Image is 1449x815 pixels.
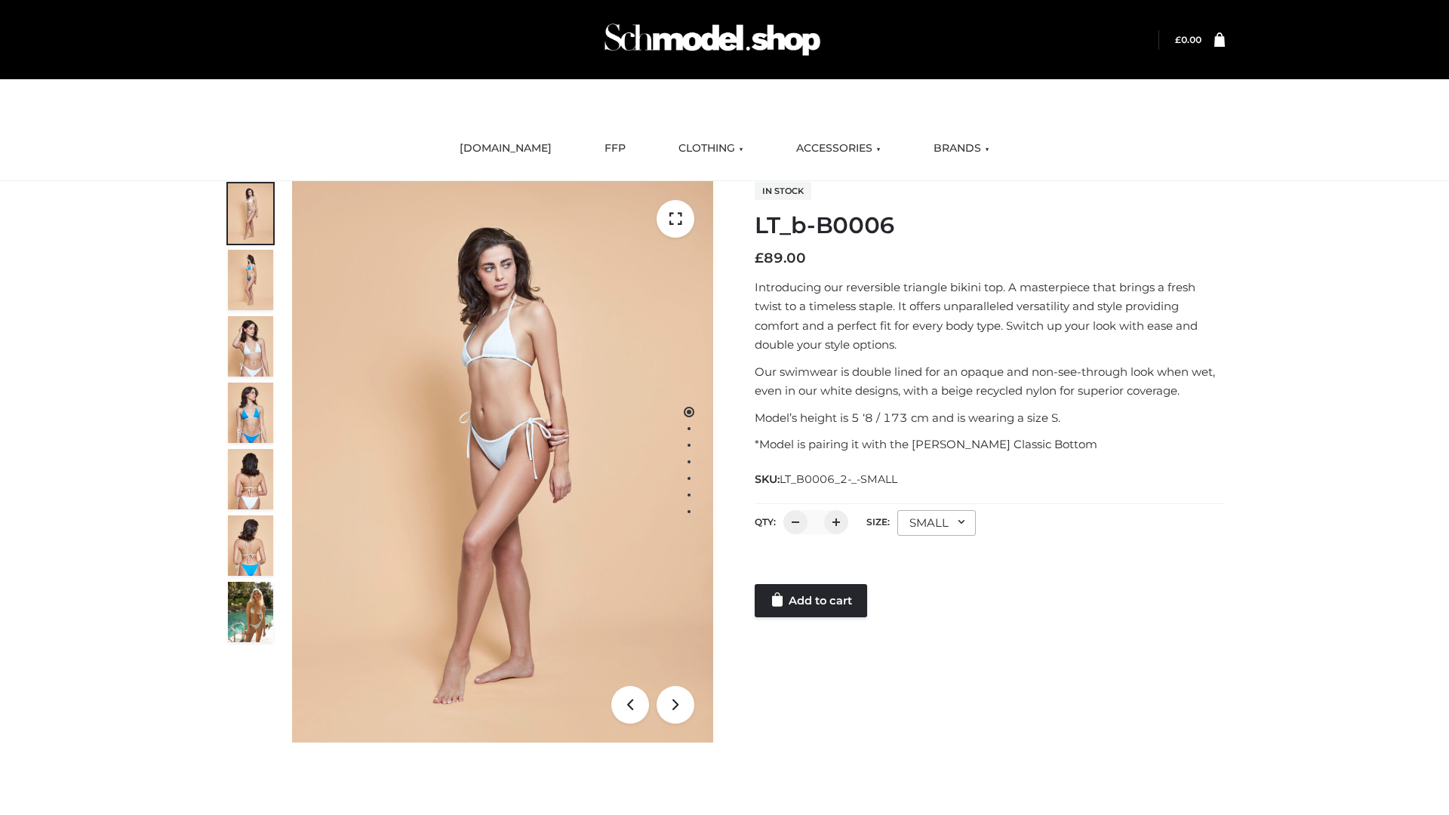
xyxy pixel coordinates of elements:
[228,582,273,642] img: Arieltop_CloudNine_AzureSky2.jpg
[755,362,1225,401] p: Our swimwear is double lined for an opaque and non-see-through look when wet, even in our white d...
[780,472,897,486] span: LT_B0006_2-_-SMALL
[228,250,273,310] img: ArielClassicBikiniTop_CloudNine_AzureSky_OW114ECO_2-scaled.jpg
[1175,34,1181,45] span: £
[292,181,713,743] img: ArielClassicBikiniTop_CloudNine_AzureSky_OW114ECO_1
[1175,34,1201,45] bdi: 0.00
[755,408,1225,428] p: Model’s height is 5 ‘8 / 173 cm and is wearing a size S.
[755,278,1225,355] p: Introducing our reversible triangle bikini top. A masterpiece that brings a fresh twist to a time...
[228,183,273,244] img: ArielClassicBikiniTop_CloudNine_AzureSky_OW114ECO_1-scaled.jpg
[1175,34,1201,45] a: £0.00
[755,182,811,200] span: In stock
[866,516,890,527] label: Size:
[599,10,826,69] img: Schmodel Admin 964
[228,515,273,576] img: ArielClassicBikiniTop_CloudNine_AzureSky_OW114ECO_8-scaled.jpg
[897,510,976,536] div: SMALL
[755,584,867,617] a: Add to cart
[593,132,637,165] a: FFP
[755,470,899,488] span: SKU:
[755,516,776,527] label: QTY:
[667,132,755,165] a: CLOTHING
[922,132,1001,165] a: BRANDS
[228,383,273,443] img: ArielClassicBikiniTop_CloudNine_AzureSky_OW114ECO_4-scaled.jpg
[228,449,273,509] img: ArielClassicBikiniTop_CloudNine_AzureSky_OW114ECO_7-scaled.jpg
[228,316,273,377] img: ArielClassicBikiniTop_CloudNine_AzureSky_OW114ECO_3-scaled.jpg
[755,250,764,266] span: £
[785,132,892,165] a: ACCESSORIES
[755,435,1225,454] p: *Model is pairing it with the [PERSON_NAME] Classic Bottom
[755,212,1225,239] h1: LT_b-B0006
[755,250,806,266] bdi: 89.00
[448,132,563,165] a: [DOMAIN_NAME]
